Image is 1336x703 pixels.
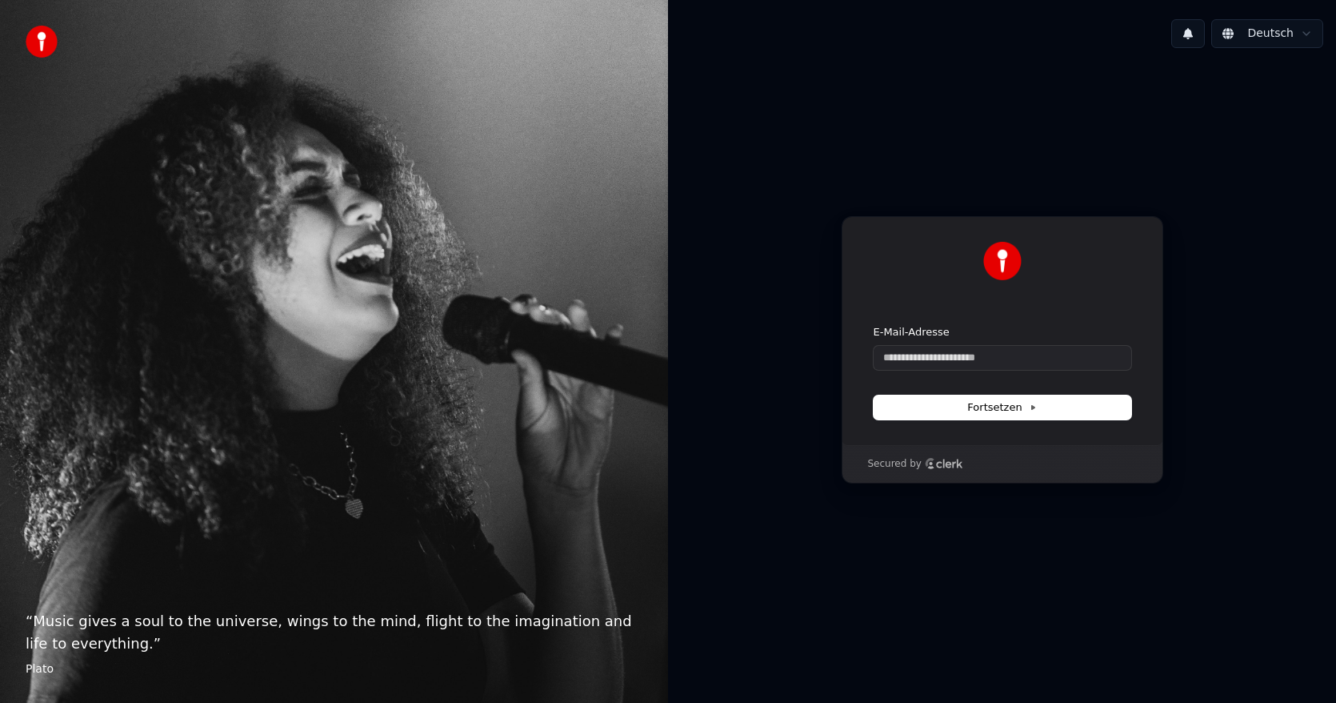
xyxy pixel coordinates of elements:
[983,242,1022,280] img: Youka
[26,26,58,58] img: youka
[868,458,922,471] p: Secured by
[925,458,963,469] a: Clerk logo
[26,661,642,677] footer: Plato
[874,325,950,339] label: E-Mail-Adresse
[874,396,1131,420] button: Fortsetzen
[26,610,642,655] p: “ Music gives a soul to the universe, wings to the mind, flight to the imagination and life to ev...
[967,400,1036,415] span: Fortsetzen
